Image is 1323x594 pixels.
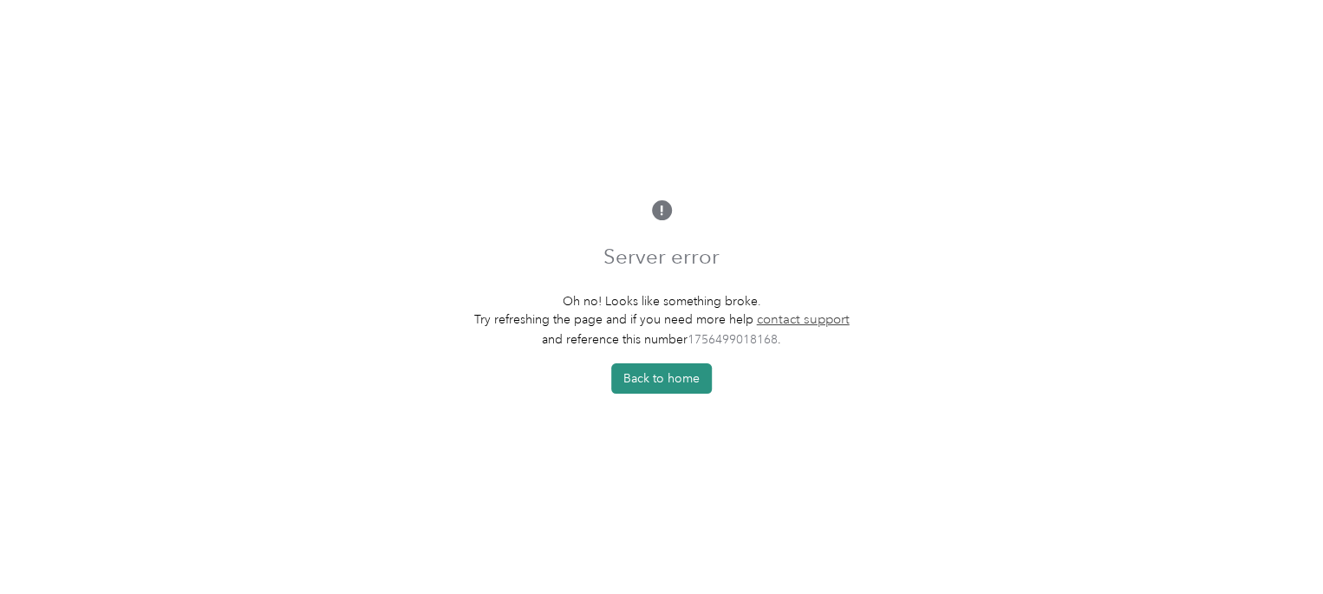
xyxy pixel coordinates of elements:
[474,310,850,330] p: Try refreshing the page and if you need more help
[603,236,720,277] h1: Server error
[688,332,778,347] span: 1756499018168
[757,311,850,328] a: contact support
[611,363,712,394] button: Back to home
[474,330,850,349] p: and reference this number .
[474,292,850,310] p: Oh no! Looks like something broke.
[1226,497,1323,594] iframe: Everlance-gr Chat Button Frame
